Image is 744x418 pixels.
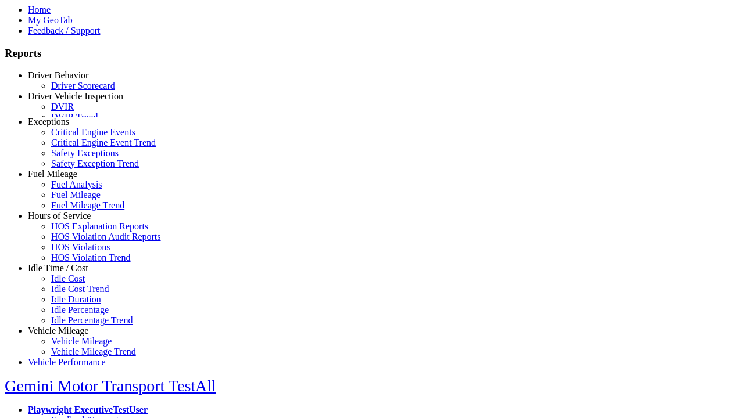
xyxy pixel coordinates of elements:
[51,253,131,262] a: HOS Violation Trend
[51,347,136,356] a: Vehicle Mileage Trend
[28,117,69,127] a: Exceptions
[51,190,101,200] a: Fuel Mileage
[51,221,148,231] a: HOS Explanation Reports
[28,405,148,415] a: Playwright ExecutiveTestUser
[51,242,110,252] a: HOS Violations
[51,102,74,111] a: DVIR
[28,91,123,101] a: Driver Vehicle Inspection
[51,336,112,346] a: Vehicle Mileage
[51,232,161,242] a: HOS Violation Audit Reports
[28,263,88,273] a: Idle Time / Cost
[51,305,109,315] a: Idle Percentage
[28,70,88,80] a: Driver Behavior
[51,200,124,210] a: Fuel Mileage Trend
[28,15,73,25] a: My GeoTab
[28,211,91,221] a: Hours of Service
[51,179,102,189] a: Fuel Analysis
[28,26,100,35] a: Feedback / Support
[28,169,77,179] a: Fuel Mileage
[5,377,216,395] a: Gemini Motor Transport TestAll
[51,284,109,294] a: Idle Cost Trend
[51,81,115,91] a: Driver Scorecard
[5,47,739,60] h3: Reports
[28,5,51,15] a: Home
[51,138,156,147] a: Critical Engine Event Trend
[51,112,98,122] a: DVIR Trend
[28,357,106,367] a: Vehicle Performance
[51,158,139,168] a: Safety Exception Trend
[51,127,135,137] a: Critical Engine Events
[51,315,133,325] a: Idle Percentage Trend
[28,326,88,336] a: Vehicle Mileage
[51,294,101,304] a: Idle Duration
[51,148,119,158] a: Safety Exceptions
[51,273,85,283] a: Idle Cost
